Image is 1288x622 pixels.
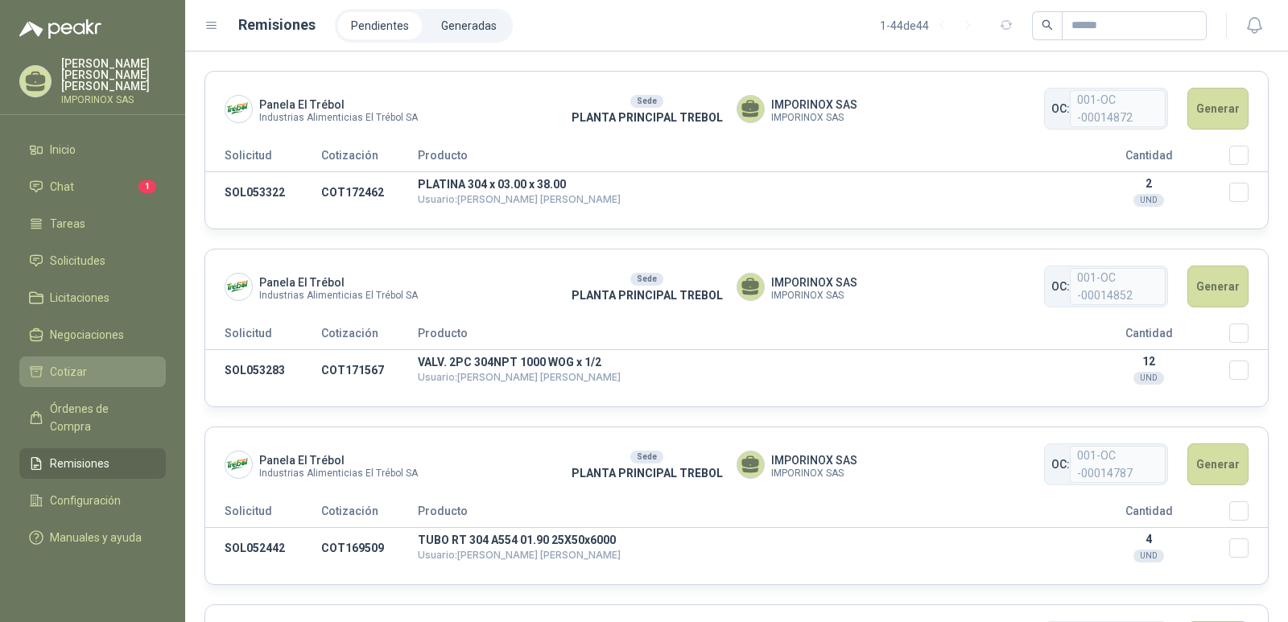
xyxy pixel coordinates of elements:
[428,12,510,39] a: Generadas
[771,469,857,478] span: IMPORINOX SAS
[50,141,76,159] span: Inicio
[1068,533,1229,546] p: 4
[1042,19,1053,31] span: search
[259,113,418,122] span: Industrias Alimenticias El Trébol SA
[19,448,166,479] a: Remisiones
[225,274,252,300] img: Company Logo
[19,485,166,516] a: Configuración
[1187,266,1249,307] button: Generar
[19,134,166,165] a: Inicio
[557,286,737,304] p: PLANTA PRINCIPAL TREBOL
[19,245,166,276] a: Solicitudes
[418,356,1068,368] p: VALV. 2PC 304NPT 1000 WOG x 1/2
[321,146,418,172] th: Cotización
[50,252,105,270] span: Solicitudes
[19,522,166,553] a: Manuales y ayuda
[321,528,418,569] td: COT169509
[1187,88,1249,130] button: Generar
[321,323,418,350] th: Cotización
[50,289,109,307] span: Licitaciones
[880,13,980,39] div: 1 - 44 de 44
[321,501,418,528] th: Cotización
[418,371,621,383] span: Usuario: [PERSON_NAME] [PERSON_NAME]
[557,464,737,482] p: PLANTA PRINCIPAL TREBOL
[61,58,166,92] p: [PERSON_NAME] [PERSON_NAME] [PERSON_NAME]
[1229,323,1268,350] th: Seleccionar/deseleccionar
[418,534,1068,546] p: TUBO RT 304 A554 01.90 25X50x6000
[205,501,321,528] th: Solicitud
[418,549,621,561] span: Usuario: [PERSON_NAME] [PERSON_NAME]
[1229,528,1268,569] td: Seleccionar/deseleccionar
[1068,355,1229,368] p: 12
[1068,177,1229,190] p: 2
[1187,443,1249,485] button: Generar
[1229,350,1268,391] td: Seleccionar/deseleccionar
[259,291,418,300] span: Industrias Alimenticias El Trébol SA
[50,215,85,233] span: Tareas
[19,208,166,239] a: Tareas
[1133,372,1164,385] div: UND
[630,451,663,463] div: Sede
[418,193,621,205] span: Usuario: [PERSON_NAME] [PERSON_NAME]
[1229,501,1268,528] th: Seleccionar/deseleccionar
[321,350,418,391] td: COT171567
[1229,146,1268,172] th: Seleccionar/deseleccionar
[205,323,321,350] th: Solicitud
[771,113,857,122] span: IMPORINOX SAS
[1068,146,1229,172] th: Cantidad
[771,96,857,113] span: IMPORINOX SAS
[418,179,1068,190] p: PLATINA 304 x 03.00 x 38.00
[61,95,166,105] p: IMPORINOX SAS
[557,109,737,126] p: PLANTA PRINCIPAL TREBOL
[19,356,166,387] a: Cotizar
[205,528,321,569] td: SOL052442
[418,323,1068,350] th: Producto
[225,451,252,478] img: Company Logo
[50,400,151,435] span: Órdenes de Compra
[19,319,166,350] a: Negociaciones
[1133,194,1164,207] div: UND
[1068,501,1229,528] th: Cantidad
[630,95,663,108] div: Sede
[771,274,857,291] span: IMPORINOX SAS
[1051,278,1070,295] span: OC:
[19,171,166,202] a: Chat1
[225,96,252,122] img: Company Logo
[50,363,87,381] span: Cotizar
[259,451,418,469] span: Panela El Trébol
[418,146,1068,172] th: Producto
[205,146,321,172] th: Solicitud
[259,96,418,113] span: Panela El Trébol
[19,19,101,39] img: Logo peakr
[205,350,321,391] td: SOL053283
[50,529,142,546] span: Manuales y ayuda
[1070,446,1166,483] span: 001-OC -00014787
[1229,172,1268,213] td: Seleccionar/deseleccionar
[321,172,418,213] td: COT172462
[338,12,422,39] a: Pendientes
[630,273,663,286] div: Sede
[1051,455,1070,473] span: OC:
[1070,90,1166,127] span: 001-OC -00014872
[1070,268,1166,305] span: 001-OC -00014852
[50,455,109,472] span: Remisiones
[205,172,321,213] td: SOL053322
[259,469,418,478] span: Industrias Alimenticias El Trébol SA
[259,274,418,291] span: Panela El Trébol
[1068,323,1229,350] th: Cantidad
[771,451,857,469] span: IMPORINOX SAS
[19,282,166,313] a: Licitaciones
[50,492,121,509] span: Configuración
[50,178,74,196] span: Chat
[238,14,316,36] h1: Remisiones
[771,291,857,300] span: IMPORINOX SAS
[1133,550,1164,562] div: UND
[50,326,124,344] span: Negociaciones
[19,393,166,442] a: Órdenes de Compra
[138,180,156,193] span: 1
[418,501,1068,528] th: Producto
[1051,100,1070,117] span: OC:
